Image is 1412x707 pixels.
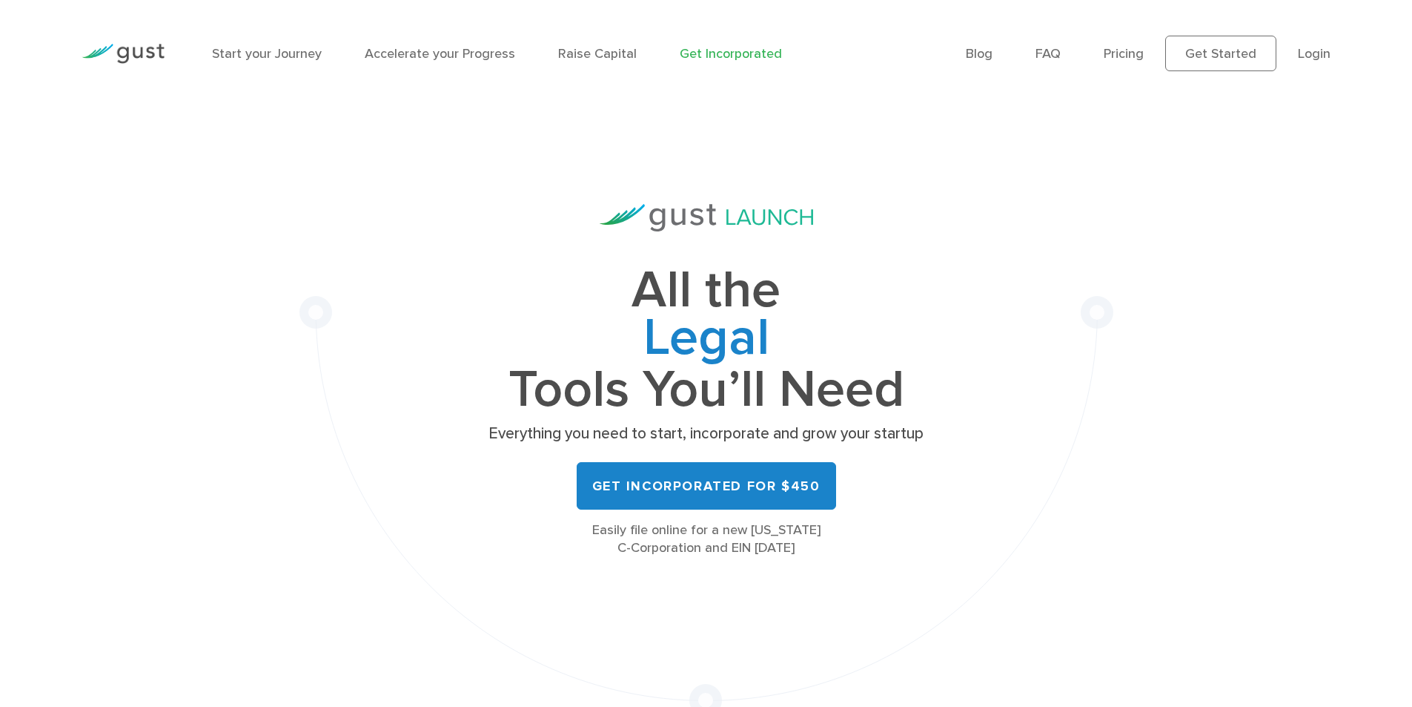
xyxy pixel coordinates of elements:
img: Gust Logo [82,44,165,64]
a: Pricing [1104,46,1144,62]
a: Raise Capital [558,46,637,62]
h1: All the Tools You’ll Need [484,267,929,413]
a: Blog [966,46,992,62]
a: Accelerate your Progress [365,46,515,62]
div: Easily file online for a new [US_STATE] C-Corporation and EIN [DATE] [484,522,929,557]
a: Get Incorporated for $450 [577,462,836,510]
a: Login [1298,46,1330,62]
img: Gust Launch Logo [600,204,813,231]
a: Start your Journey [212,46,322,62]
a: Get Incorporated [680,46,782,62]
p: Everything you need to start, incorporate and grow your startup [484,424,929,444]
a: Get Started [1165,36,1276,71]
span: Legal [484,315,929,366]
a: FAQ [1035,46,1061,62]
